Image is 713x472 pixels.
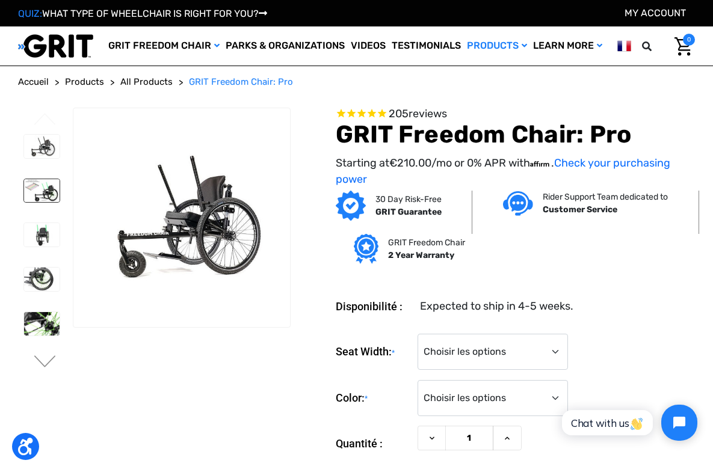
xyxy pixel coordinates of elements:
[348,26,389,66] a: Videos
[336,380,412,417] label: Color:
[24,312,60,336] img: GRIT Freedom Chair Pro: close up of one Spinergy wheel with green-colored spokes and upgraded dri...
[375,207,442,217] strong: GRIT Guarantee
[18,34,93,58] img: GRIT All-Terrain Wheelchair and Mobility Equipment
[120,75,173,89] a: All Products
[530,26,605,66] a: Learn More
[65,76,104,87] span: Products
[336,155,695,188] p: Starting at /mo or 0% APR with .
[120,76,173,87] span: All Products
[65,75,104,89] a: Products
[18,76,49,87] span: Accueil
[389,107,447,120] span: 205 reviews
[375,193,442,206] p: 30 Day Risk-Free
[388,250,454,260] strong: 2 Year Warranty
[189,76,293,87] span: GRIT Freedom Chair: Pro
[24,268,60,291] img: GRIT Freedom Chair Pro: close up side view of Pro off road wheelchair model highlighting custom c...
[617,38,631,54] img: fr.png
[549,394,708,451] iframe: Tidio Chat
[336,108,695,121] span: Rated 4.6 out of 5 stars 205 reviews
[665,34,695,59] a: Panier avec 0 article
[18,8,267,19] a: QUIZ:WHAT TYPE OF WHEELCHAIR IS RIGHT FOR YOU?
[674,37,692,56] img: Cart
[625,7,686,19] a: Compte
[659,34,665,59] input: Search
[24,135,60,158] img: GRIT Freedom Chair Pro: the Pro model shown including contoured Invacare Matrx seatback, Spinergy...
[409,107,447,120] span: reviews
[223,26,348,66] a: Parks & Organizations
[503,191,533,216] img: Customer service
[18,8,42,19] span: QUIZ:
[388,236,465,249] p: GRIT Freedom Chair
[73,145,290,289] img: GRIT Freedom Chair Pro: the Pro model shown including contoured Invacare Matrx seatback, Spinergy...
[32,355,58,370] button: Aller à la diapositive 2 sur 3
[420,298,573,314] dd: Expected to ship in 4-5 weeks.
[18,75,49,89] a: Accueil
[543,204,617,215] strong: Customer Service
[543,191,668,203] p: Rider Support Team dedicated to
[389,156,431,170] span: €‌210.00
[336,426,412,462] label: Quantité :
[336,120,695,149] h1: GRIT Freedom Chair: Pro
[32,113,58,127] button: Aller à la diapositive 3 sur 3
[336,298,412,314] dt: Disponibilité :
[683,34,695,46] span: 0
[389,26,464,66] a: Testimonials
[336,191,366,221] img: GRIT Guarantee
[24,223,60,247] img: GRIT Freedom Chair Pro: front view of Pro model all terrain wheelchair with green lever wraps and...
[354,234,378,264] img: Grit freedom
[189,75,293,89] a: GRIT Freedom Chair: Pro
[105,26,223,66] a: GRIT Freedom Chair
[24,179,60,202] img: GRIT Freedom Chair Pro: side view of Pro model with green lever wraps and spokes on Spinergy whee...
[336,334,412,370] label: Seat Width:
[464,26,530,66] a: Products
[530,158,551,167] span: Affirm
[18,75,695,89] nav: Breadcrumb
